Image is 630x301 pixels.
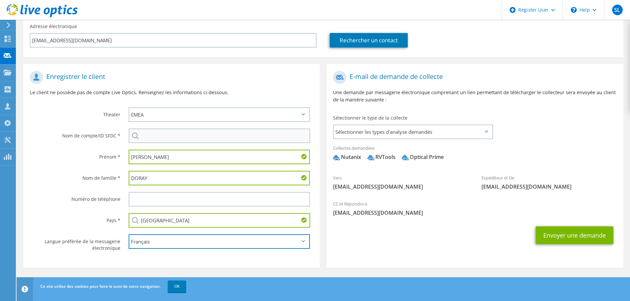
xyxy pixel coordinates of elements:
[30,234,120,251] label: Langue préférée de la messagerie électronique
[333,153,361,161] div: Nutanix
[402,153,444,161] div: Optical Prime
[30,107,120,118] label: Theater
[333,183,468,190] span: [EMAIL_ADDRESS][DOMAIN_NAME]
[30,129,120,139] label: Nom de compte/ID SFDC *
[30,71,310,84] h1: Enregistrer le client
[475,171,623,194] div: Expéditeur et De
[30,192,120,203] label: Numéro de téléphone
[571,7,577,13] svg: \n
[30,23,77,30] label: Adresse électronique
[367,153,396,161] div: RVTools
[334,125,492,138] span: Sélectionner les types d'analyse demandés
[333,71,613,84] h1: E-mail de demande de collecte
[30,89,313,96] p: Le client ne possède pas de compte Live Optics. Renseignez les informations ci-dessous.
[536,226,613,244] button: Envoyer une demande
[326,197,623,220] div: CC et Répondre à
[333,209,616,216] span: [EMAIL_ADDRESS][DOMAIN_NAME]
[30,171,120,181] label: Nom de famille *
[482,183,617,190] span: [EMAIL_ADDRESS][DOMAIN_NAME]
[168,281,186,292] a: OK
[326,141,623,168] div: Collectes demandées
[30,213,120,224] label: Pays *
[30,150,120,160] label: Prénom *
[330,33,408,48] a: Rechercher un contact
[40,283,161,289] span: Ce site utilise des cookies pour faire le suivi de votre navigation.
[612,5,623,15] span: SL
[326,171,475,194] div: Vers
[333,115,407,121] label: Sélectionner le type de la collecte
[333,89,616,103] p: Une demande par messagerie électronique comprenant un lien permettant de télécharger le collecteu...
